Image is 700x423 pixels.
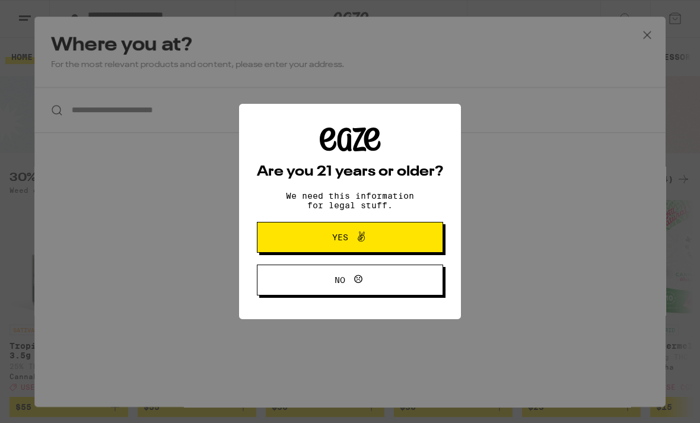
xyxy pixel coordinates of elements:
span: Yes [332,233,348,241]
span: No [335,276,345,284]
h2: Are you 21 years or older? [257,165,443,179]
button: No [257,265,443,295]
p: We need this information for legal stuff. [276,191,424,210]
button: Yes [257,222,443,253]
